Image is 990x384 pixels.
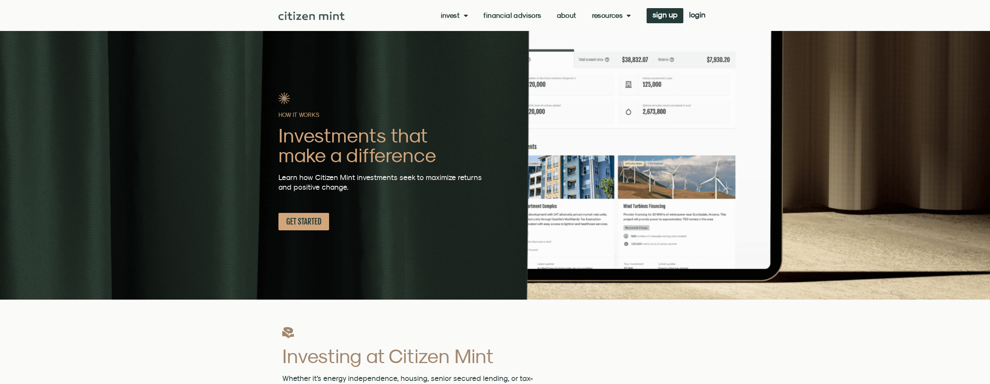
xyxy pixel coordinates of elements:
nav: Menu [441,12,631,19]
a: Financial Advisors [483,12,541,19]
span: sign up [652,12,678,17]
h2: Investing at Citizen Mint [282,346,563,366]
a: Invest [441,12,468,19]
span: GET STARTED [286,217,321,226]
a: About [557,12,577,19]
a: Resources [592,12,631,19]
img: Citizen Mint [278,12,345,20]
h2: HOW IT WORKS [278,112,488,118]
a: GET STARTED [278,213,329,230]
img: flower1_DG [282,327,294,338]
a: login [683,8,711,23]
h2: Investments that make a difference [278,125,488,165]
span: Learn how Citizen Mint investments seek to maximize returns and positive change. [278,173,482,191]
a: sign up [647,8,683,23]
span: login [689,12,705,17]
